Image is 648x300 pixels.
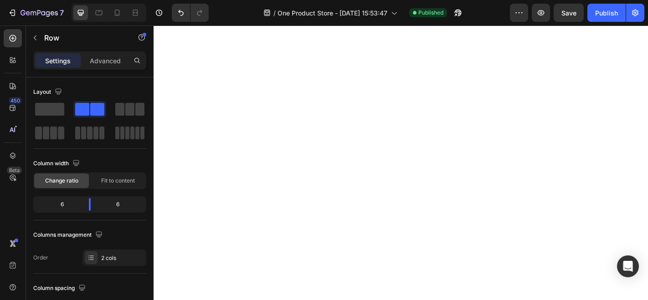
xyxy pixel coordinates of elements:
[587,4,626,22] button: Publish
[418,9,443,17] span: Published
[9,97,22,104] div: 450
[7,167,22,174] div: Beta
[101,254,144,262] div: 2 cols
[33,229,104,241] div: Columns management
[35,198,82,211] div: 6
[33,158,82,170] div: Column width
[278,8,387,18] span: One Product Store - [DATE] 15:53:47
[4,4,68,22] button: 7
[45,177,78,185] span: Change ratio
[44,32,122,43] p: Row
[101,177,135,185] span: Fit to content
[154,25,648,300] iframe: Design area
[595,8,618,18] div: Publish
[33,282,87,295] div: Column spacing
[172,4,209,22] div: Undo/Redo
[60,7,64,18] p: 7
[561,9,576,17] span: Save
[45,56,71,66] p: Settings
[98,198,144,211] div: 6
[273,8,276,18] span: /
[33,86,64,98] div: Layout
[554,4,584,22] button: Save
[33,254,48,262] div: Order
[90,56,121,66] p: Advanced
[617,255,639,277] div: Open Intercom Messenger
